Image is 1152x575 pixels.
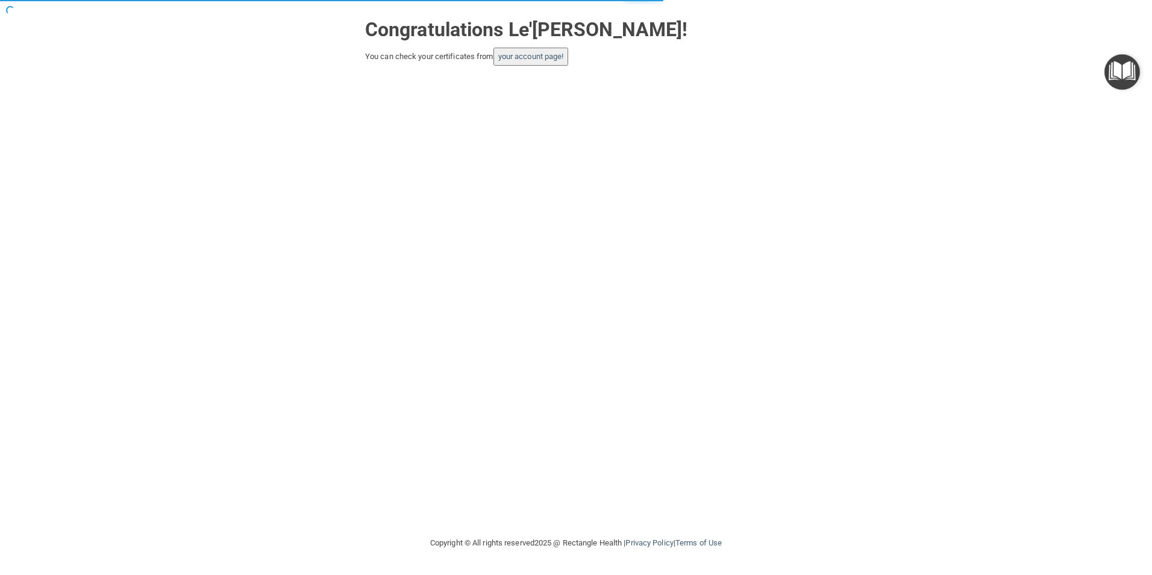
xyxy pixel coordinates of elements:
[625,538,673,547] a: Privacy Policy
[675,538,722,547] a: Terms of Use
[365,48,787,66] div: You can check your certificates from
[365,18,687,41] strong: Congratulations Le'[PERSON_NAME]!
[493,48,569,66] button: your account page!
[356,524,796,562] div: Copyright © All rights reserved 2025 @ Rectangle Health | |
[1104,54,1140,90] button: Open Resource Center
[498,52,564,61] a: your account page!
